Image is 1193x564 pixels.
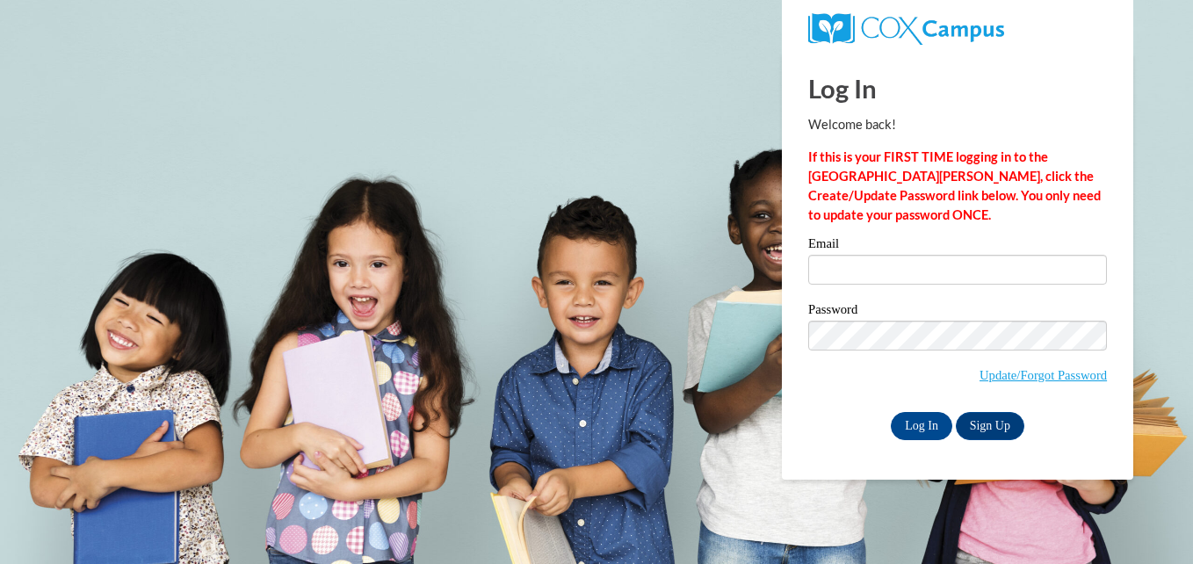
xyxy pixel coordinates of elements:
[808,149,1101,222] strong: If this is your FIRST TIME logging in to the [GEOGRAPHIC_DATA][PERSON_NAME], click the Create/Upd...
[808,13,1004,45] img: COX Campus
[891,412,952,440] input: Log In
[808,20,1004,35] a: COX Campus
[808,70,1107,106] h1: Log In
[808,237,1107,255] label: Email
[980,368,1107,382] a: Update/Forgot Password
[956,412,1024,440] a: Sign Up
[808,303,1107,321] label: Password
[808,115,1107,134] p: Welcome back!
